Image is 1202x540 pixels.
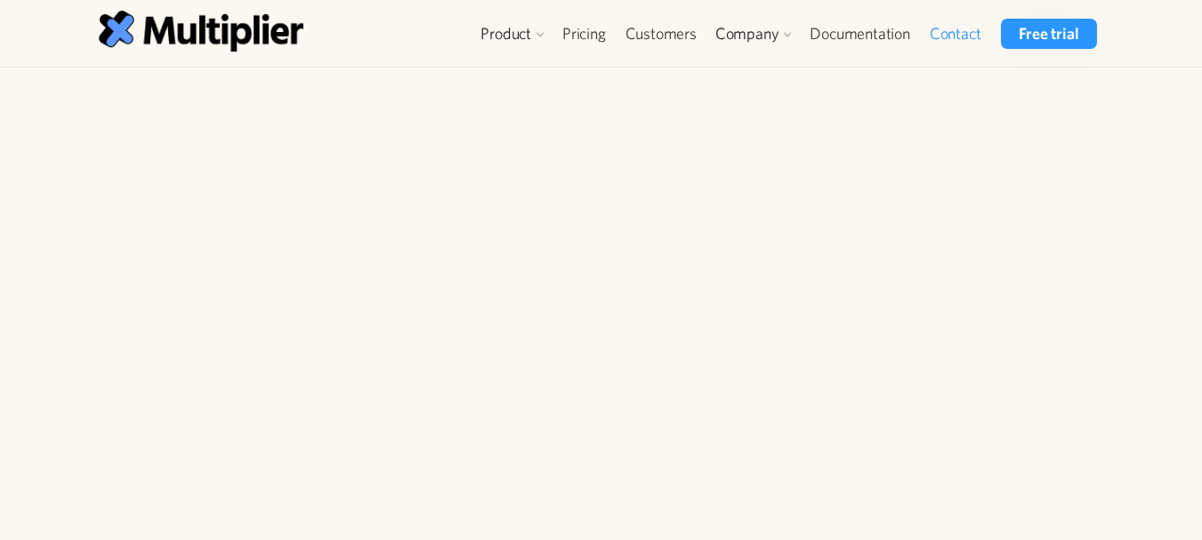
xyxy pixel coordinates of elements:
[553,19,616,49] a: Pricing
[616,19,706,49] a: Customers
[920,19,991,49] a: Contact
[706,19,801,49] div: Company
[800,19,919,49] a: Documentation
[1001,19,1096,49] a: Free trial
[480,23,531,44] div: Product
[715,23,779,44] div: Company
[472,19,553,49] div: Product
